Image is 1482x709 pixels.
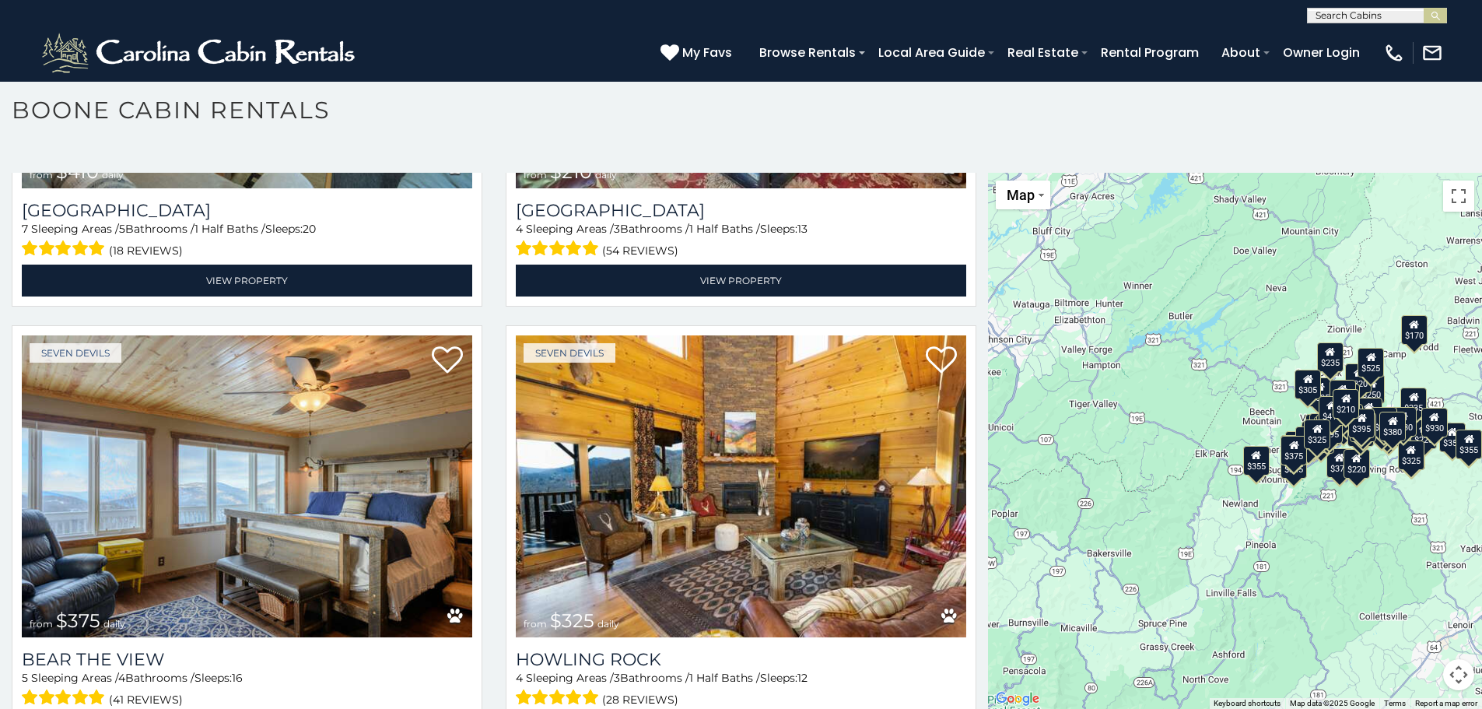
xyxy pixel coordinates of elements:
[22,221,472,261] div: Sleeping Areas / Bathrooms / Sleeps:
[22,222,28,236] span: 7
[232,671,243,685] span: 16
[22,200,472,221] a: [GEOGRAPHIC_DATA]
[752,39,864,66] a: Browse Rentals
[996,181,1050,209] button: Change map style
[22,671,28,685] span: 5
[1275,39,1368,66] a: Owner Login
[1000,39,1086,66] a: Real Estate
[1319,396,1345,426] div: $410
[1290,699,1375,707] span: Map data ©2025 Google
[1214,39,1268,66] a: About
[797,222,808,236] span: 13
[1379,411,1406,440] div: $380
[22,335,472,637] img: Bear The View
[1368,412,1395,442] div: $315
[303,222,316,236] span: 20
[516,265,966,297] a: View Property
[30,169,53,181] span: from
[1421,407,1448,437] div: $930
[1390,407,1417,437] div: $230
[1401,388,1428,417] div: $235
[1281,449,1307,479] div: $345
[22,649,472,670] a: Bear The View
[597,618,619,630] span: daily
[682,43,732,62] span: My Favs
[1214,698,1281,709] button: Keyboard shortcuts
[1093,39,1207,66] a: Rental Program
[1306,414,1333,444] div: $230
[30,343,121,363] a: Seven Devils
[926,345,957,377] a: Add to favorites
[516,200,966,221] h3: Willow Valley View
[1398,440,1424,470] div: $325
[119,222,125,236] span: 5
[602,240,678,261] span: (54 reviews)
[1401,315,1428,345] div: $170
[1296,426,1323,456] div: $330
[797,671,808,685] span: 12
[56,609,100,632] span: $375
[1007,187,1035,203] span: Map
[614,222,620,236] span: 3
[1317,342,1344,371] div: $235
[102,169,124,181] span: daily
[194,222,265,236] span: 1 Half Baths /
[1349,408,1375,437] div: $395
[1421,42,1443,64] img: mail-regular-white.png
[1443,181,1474,212] button: Toggle fullscreen view
[22,335,472,637] a: Bear The View from $375 daily
[516,335,966,637] a: Howling Rock from $325 daily
[871,39,993,66] a: Local Area Guide
[689,222,760,236] span: 1 Half Baths /
[992,689,1043,709] img: Google
[1411,419,1438,448] div: $220
[1347,416,1374,446] div: $315
[1372,407,1398,437] div: $260
[660,43,736,63] a: My Favs
[1384,699,1406,707] a: Terms
[1344,448,1370,478] div: $220
[1305,419,1331,448] div: $325
[516,671,523,685] span: 4
[1326,448,1353,478] div: $375
[516,200,966,221] a: [GEOGRAPHIC_DATA]
[524,169,547,181] span: from
[1281,436,1308,465] div: $375
[1383,42,1405,64] img: phone-regular-white.png
[614,671,620,685] span: 3
[550,609,594,632] span: $325
[1376,416,1403,446] div: $695
[109,240,183,261] span: (18 reviews)
[524,343,615,363] a: Seven Devils
[1356,398,1382,427] div: $180
[1439,422,1466,451] div: $355
[118,671,125,685] span: 4
[1243,446,1270,476] div: $355
[39,30,362,76] img: White-1-2.png
[689,671,760,685] span: 1 Half Baths /
[516,222,523,236] span: 4
[992,689,1043,709] a: Open this area in Google Maps (opens a new window)
[22,265,472,297] a: View Property
[1359,374,1386,404] div: $250
[1281,434,1308,464] div: $315
[1346,363,1372,392] div: $320
[516,335,966,637] img: Howling Rock
[516,649,966,670] a: Howling Rock
[30,618,53,630] span: from
[1415,699,1477,707] a: Report a map error
[1443,659,1474,690] button: Map camera controls
[103,618,125,630] span: daily
[22,200,472,221] h3: Mountainside Lodge
[1351,412,1377,441] div: $675
[516,221,966,261] div: Sleeping Areas / Bathrooms / Sleeps:
[1333,388,1360,418] div: $210
[1374,414,1400,444] div: $299
[595,169,617,181] span: daily
[1330,380,1356,409] div: $565
[524,618,547,630] span: from
[1330,407,1357,437] div: $260
[1295,369,1322,398] div: $305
